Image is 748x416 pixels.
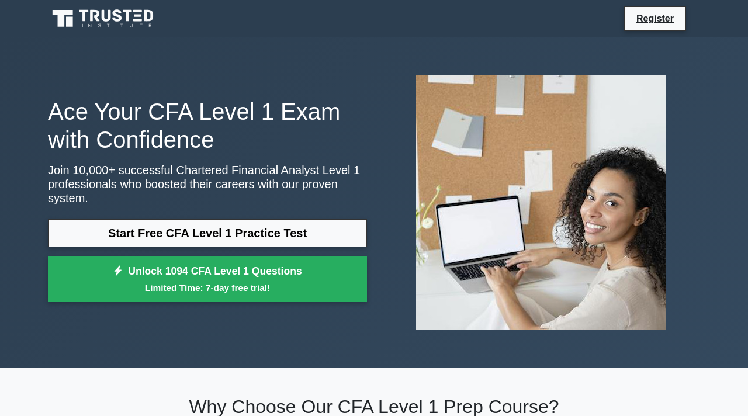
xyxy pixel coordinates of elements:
[63,281,352,294] small: Limited Time: 7-day free trial!
[48,163,367,205] p: Join 10,000+ successful Chartered Financial Analyst Level 1 professionals who boosted their caree...
[48,256,367,303] a: Unlock 1094 CFA Level 1 QuestionsLimited Time: 7-day free trial!
[48,98,367,154] h1: Ace Your CFA Level 1 Exam with Confidence
[629,11,681,26] a: Register
[48,219,367,247] a: Start Free CFA Level 1 Practice Test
